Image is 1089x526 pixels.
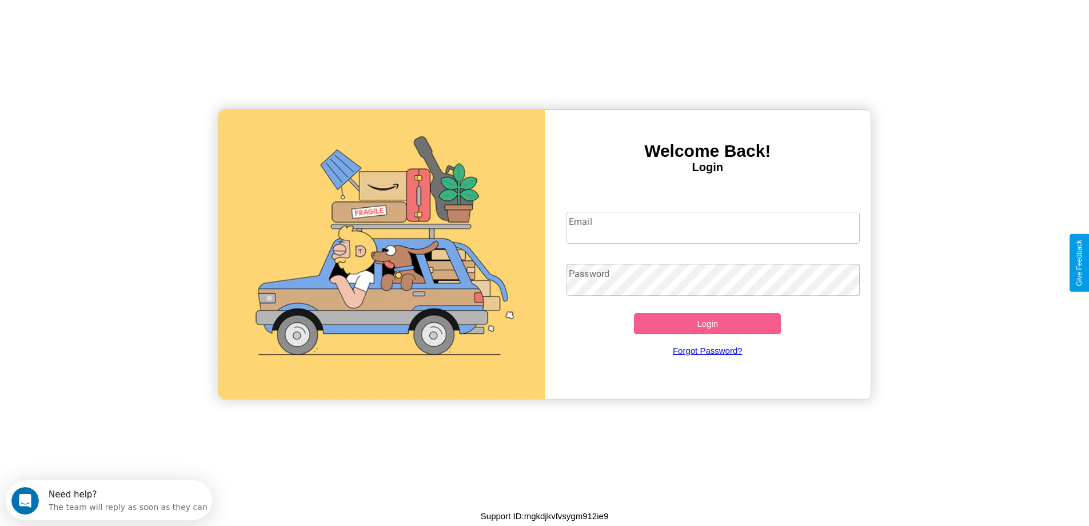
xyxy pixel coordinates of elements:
div: The team will reply as soon as they can [43,19,202,31]
h3: Welcome Back! [545,141,871,161]
a: Forgot Password? [561,334,854,367]
img: gif [218,110,545,399]
div: Give Feedback [1075,240,1083,286]
div: Open Intercom Messenger [5,5,213,36]
button: Login [634,313,781,334]
h4: Login [545,161,871,174]
iframe: Intercom live chat [11,487,39,515]
div: Need help? [43,10,202,19]
iframe: Intercom live chat discovery launcher [6,480,212,520]
p: Support ID: mgkdjkvfvsygm912ie9 [481,508,608,524]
